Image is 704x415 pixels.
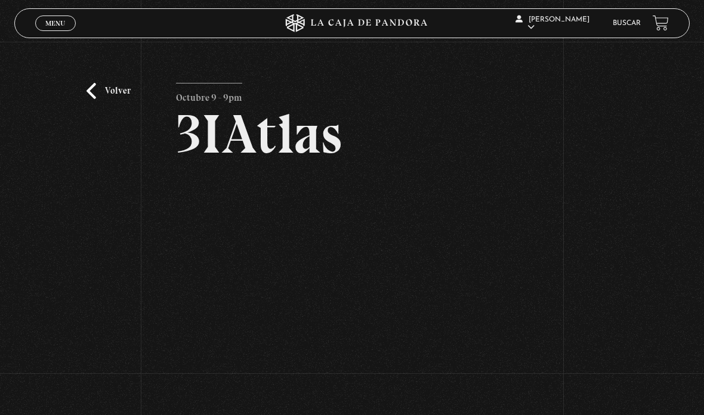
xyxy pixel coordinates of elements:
h2: 3IAtlas [176,107,527,162]
p: Octubre 9 - 9pm [176,83,242,107]
a: View your shopping cart [653,15,669,31]
span: Menu [45,20,65,27]
iframe: Dailymotion video player – 3IATLAS [176,179,527,377]
span: [PERSON_NAME] [515,16,589,31]
a: Buscar [613,20,641,27]
a: Volver [87,83,131,99]
span: Cerrar [42,30,70,38]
